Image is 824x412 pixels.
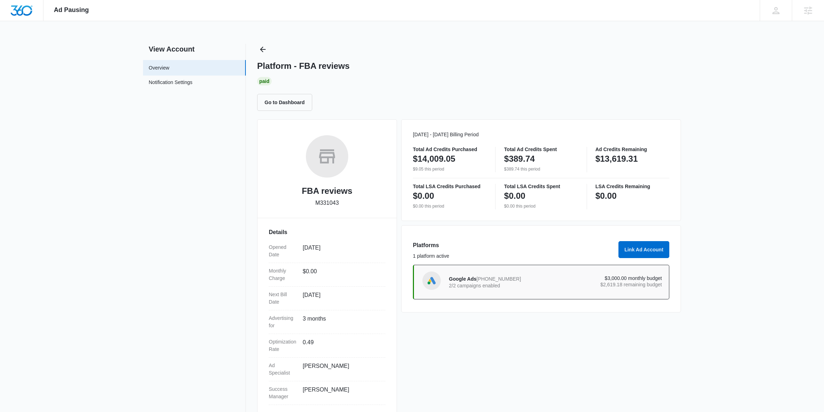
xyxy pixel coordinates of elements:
dd: [DATE] [303,291,380,306]
dt: Monthly Charge [269,267,297,282]
div: Ad Specialist[PERSON_NAME] [269,358,385,381]
dd: $0.00 [303,267,380,282]
p: $389.74 [504,153,535,165]
dd: [PERSON_NAME] [303,386,380,400]
p: $9.05 this period [413,166,487,172]
p: 2/2 campaigns enabled [449,283,556,288]
p: $0.00 [504,190,525,202]
p: 1 platform active [413,252,614,260]
p: Total LSA Credits Purchased [413,184,487,189]
h3: Details [269,228,385,237]
h2: View Account [143,44,246,54]
p: Total LSA Credits Spent [504,184,578,189]
dt: Next Bill Date [269,291,297,306]
p: LSA Credits Remaining [595,184,669,189]
dt: Ad Specialist [269,362,297,377]
p: $0.00 this period [504,203,578,209]
dt: Opened Date [269,244,297,258]
a: Go to Dashboard [257,99,316,105]
p: $13,619.31 [595,153,638,165]
h2: FBA reviews [302,185,352,197]
p: $3,000.00 monthly budget [556,276,662,281]
div: Opened Date[DATE] [269,239,385,263]
img: Google Ads [426,275,437,286]
a: Notification Settings [149,79,192,88]
a: Overview [149,64,169,72]
p: $0.00 [595,190,617,202]
p: [DATE] - [DATE] Billing Period [413,131,669,138]
dt: Success Manager [269,386,297,400]
p: Ad Credits Remaining [595,147,669,152]
div: Advertising for3 months [269,310,385,334]
p: M331043 [315,199,339,207]
dt: Advertising for [269,315,297,329]
p: $389.74 this period [504,166,578,172]
h3: Platforms [413,241,614,250]
div: Optimization Rate0.49 [269,334,385,358]
button: Link Ad Account [618,241,669,258]
div: Success Manager[PERSON_NAME] [269,381,385,405]
span: [PHONE_NUMBER] [476,276,521,282]
p: Total Ad Credits Spent [504,147,578,152]
dd: [PERSON_NAME] [303,362,380,377]
p: $0.00 this period [413,203,487,209]
p: Total Ad Credits Purchased [413,147,487,152]
p: $0.00 [413,190,434,202]
dd: 3 months [303,315,380,329]
span: Google Ads [449,276,476,282]
button: Go to Dashboard [257,94,312,111]
span: Ad Pausing [54,6,89,14]
button: Back [257,44,268,55]
dt: Optimization Rate [269,338,297,353]
dd: 0.49 [303,338,380,353]
h1: Platform - FBA reviews [257,61,350,71]
div: Monthly Charge$0.00 [269,263,385,287]
div: Paid [257,77,272,85]
p: $14,009.05 [413,153,455,165]
p: $2,619.18 remaining budget [556,282,662,287]
dd: [DATE] [303,244,380,258]
a: Google AdsGoogle Ads[PHONE_NUMBER]2/2 campaigns enabled$3,000.00 monthly budget$2,619.18 remainin... [413,265,669,299]
div: Next Bill Date[DATE] [269,287,385,310]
